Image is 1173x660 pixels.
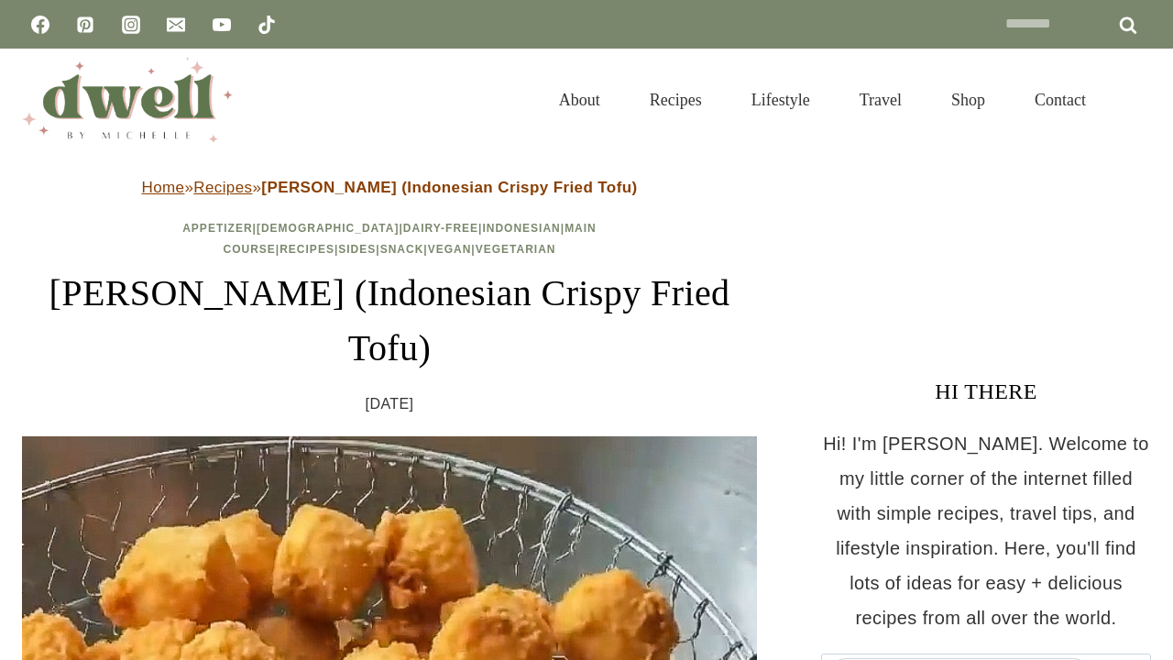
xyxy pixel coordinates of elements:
a: Email [158,6,194,43]
a: Lifestyle [727,68,835,132]
span: » » [141,179,637,196]
img: DWELL by michelle [22,58,233,142]
a: Recipes [280,243,334,256]
a: Instagram [113,6,149,43]
a: YouTube [203,6,240,43]
a: Home [141,179,184,196]
a: Shop [926,68,1010,132]
p: Hi! I'm [PERSON_NAME]. Welcome to my little corner of the internet filled with simple recipes, tr... [821,426,1151,635]
nav: Primary Navigation [534,68,1111,132]
strong: [PERSON_NAME] (Indonesian Crispy Fried Tofu) [261,179,637,196]
a: Dairy-Free [403,222,478,235]
a: About [534,68,625,132]
h1: [PERSON_NAME] (Indonesian Crispy Fried Tofu) [22,266,757,376]
a: Contact [1010,68,1111,132]
button: View Search Form [1120,84,1151,115]
h3: HI THERE [821,375,1151,408]
a: Snack [380,243,424,256]
a: Appetizer [182,222,252,235]
a: Sides [338,243,376,256]
a: Indonesian [482,222,560,235]
a: Travel [835,68,926,132]
a: [DEMOGRAPHIC_DATA] [257,222,400,235]
a: Vegan [428,243,472,256]
a: Vegetarian [476,243,556,256]
time: [DATE] [366,390,414,418]
a: Facebook [22,6,59,43]
span: | | | | | | | | | [182,222,597,256]
a: Pinterest [67,6,104,43]
a: Recipes [193,179,252,196]
a: Recipes [625,68,727,132]
a: TikTok [248,6,285,43]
